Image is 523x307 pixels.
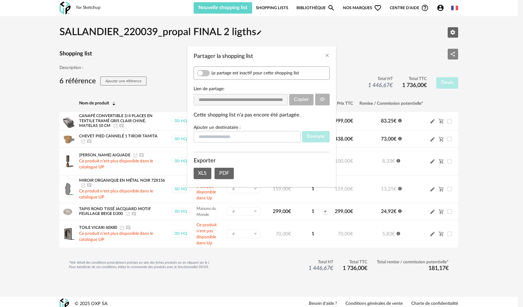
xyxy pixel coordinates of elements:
button: Copier [289,94,314,105]
div: Partager la shopping list [187,46,336,187]
label: Lien de partage: [194,86,330,92]
span: Copier [294,97,309,102]
button: XLS [194,168,212,179]
div: Exporter [194,157,330,165]
span: PDF [219,171,229,176]
button: Close [325,53,330,59]
button: PDF [215,168,234,179]
span: Le partage est inactif pour cette shopping list [211,70,299,76]
span: Envoyer [307,134,325,139]
button: Envoyer [302,131,330,142]
span: Partager la shopping list [194,53,253,59]
label: Ajouter un destinataire : [194,125,241,130]
span: XLS [198,171,207,176]
div: Cette shopping list n'a pas encore été partagée. [194,112,330,118]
